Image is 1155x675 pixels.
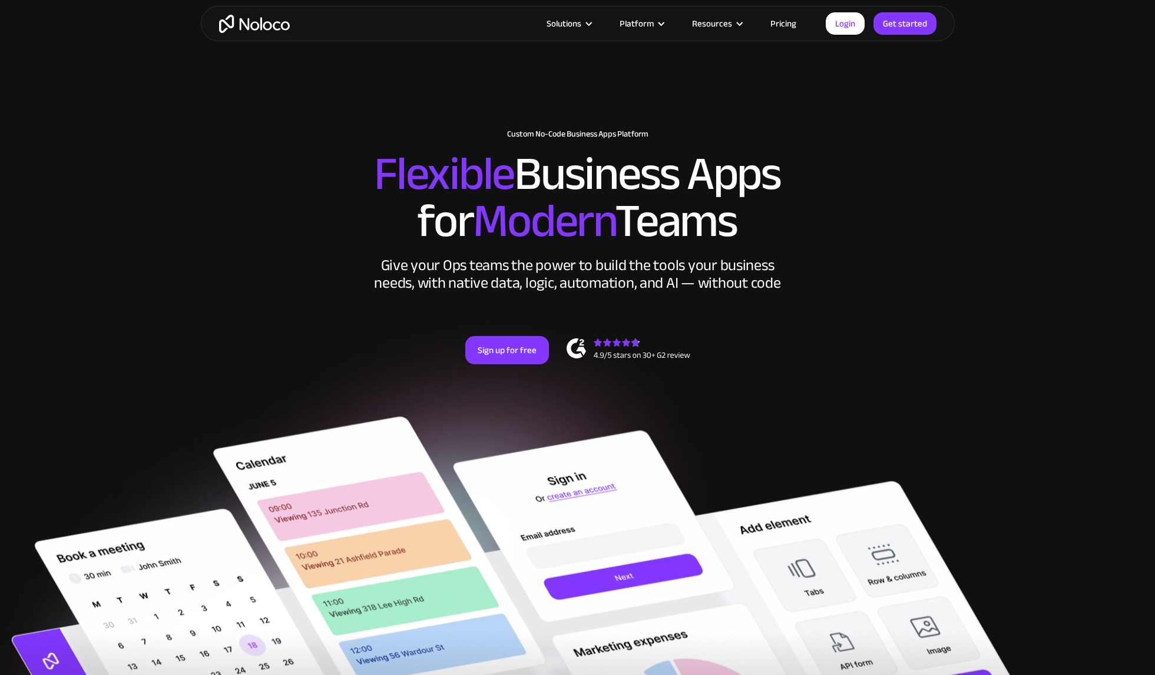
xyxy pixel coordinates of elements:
div: Platform [605,16,677,31]
div: Resources [677,16,756,31]
h1: Custom No-Code Business Apps Platform [213,129,943,139]
div: Solutions [547,16,581,31]
h2: Business Apps for Teams [213,151,943,245]
a: home [219,15,290,33]
a: Pricing [756,16,811,31]
a: Sign up for free [465,336,549,364]
div: Solutions [532,16,605,31]
a: Get started [873,12,936,35]
span: Flexible [374,130,514,218]
div: Platform [620,16,654,31]
a: Login [826,12,865,35]
div: Resources [692,16,732,31]
span: Modern [473,177,615,265]
div: Give your Ops teams the power to build the tools your business needs, with native data, logic, au... [372,257,784,292]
